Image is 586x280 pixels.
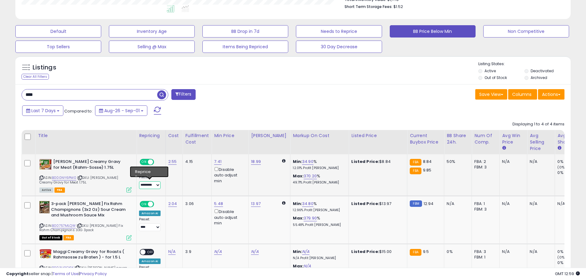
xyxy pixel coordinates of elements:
[202,25,288,37] button: BB Drop in 7d
[538,89,564,100] button: Actions
[484,75,507,80] label: Out of Stock
[293,166,344,170] p: 12.01% Profit [PERSON_NAME]
[390,25,476,37] button: BB Price Below Min
[214,201,223,207] a: 5.48
[185,249,207,254] div: 3.9
[214,249,221,255] a: N/A
[168,159,177,165] a: 2.55
[15,25,101,37] button: Default
[52,223,76,228] a: B00757MLQW
[139,211,161,216] div: Amazon AI
[139,217,161,231] div: Preset:
[290,130,349,154] th: The percentage added to the cost of goods (COGS) that forms the calculator for Min & Max prices.
[140,202,148,207] span: ON
[293,249,302,254] b: Min:
[31,108,56,114] span: Last 7 Days
[53,249,128,262] b: Maggi Creamy Gravy for Roasts ( Rahmsosse zu Braten ) - for 1.5 L
[557,159,582,164] div: 0%
[202,41,288,53] button: Items Being Repriced
[251,249,258,255] a: N/A
[304,173,317,179] a: 370.20
[447,249,467,254] div: 0%
[530,159,550,164] div: N/A
[531,75,547,80] label: Archived
[51,201,126,220] b: 3-pack [PERSON_NAME] Fix Rahm Champignons (3x2 Oz) Sour Cream and Mushroom Sauce Mix
[351,249,379,254] b: Listed Price:
[474,249,495,254] div: FBA: 3
[39,201,132,240] div: ASIN:
[508,89,537,100] button: Columns
[22,105,63,116] button: Last 7 Days
[530,132,552,152] div: Avg Selling Price
[483,25,569,37] button: Non Competitive
[39,235,62,240] span: All listings that are currently out of stock and unavailable for purchase on Amazon
[293,132,346,139] div: Markup on Cost
[557,255,566,260] small: (0%)
[474,207,495,212] div: FBM: 3
[447,132,469,145] div: BB Share 24h.
[39,159,52,170] img: 51Zx1jsCmGL._SL40_.jpg
[104,108,140,114] span: Aug-26 - Sep-01
[214,132,246,139] div: Min Price
[351,201,379,207] b: Listed Price:
[512,91,532,97] span: Columns
[557,249,582,254] div: 0%
[410,159,421,166] small: FBA
[293,201,302,207] b: Min:
[293,173,304,179] b: Max:
[351,201,402,207] div: $13.97
[293,159,344,170] div: %
[109,41,195,53] button: Selling @ Max
[502,201,522,207] div: N/A
[63,235,74,240] span: FBA
[95,105,147,116] button: Aug-26 - Sep-01
[293,223,344,227] p: 55.48% Profit [PERSON_NAME]
[53,159,128,172] b: [PERSON_NAME] Creamy Gravy for Meat (Rahm-Sosse) 1.75L
[474,159,495,164] div: FBA: 2
[139,132,163,139] div: Repricing
[302,249,309,255] a: N/A
[139,175,161,189] div: Preset:
[424,201,434,207] span: 12.94
[393,4,403,10] span: $1.52
[39,249,52,258] img: 51i88XAwv2L._SL40_.jpg
[410,200,422,207] small: FBM
[153,202,163,207] span: OFF
[251,132,288,139] div: [PERSON_NAME]
[410,249,421,256] small: FBA
[302,201,313,207] a: 34.80
[251,201,261,207] a: 13.97
[293,215,344,227] div: %
[296,41,382,53] button: 30 Day Decrease
[293,256,344,260] p: N/A Profit [PERSON_NAME]
[39,223,123,232] span: | SKU: [PERSON_NAME] Fix Rahm Champignons 33G 3pack
[39,159,132,192] div: ASIN:
[474,201,495,207] div: FBA: 1
[423,167,432,173] span: 9.85
[22,74,49,80] div: Clear All Filters
[555,271,580,277] span: 2025-09-10 12:59 GMT
[6,271,107,277] div: seller snap | |
[447,159,467,164] div: 50%
[474,254,495,260] div: FBM: 1
[185,132,209,145] div: Fulfillment Cost
[530,201,550,207] div: N/A
[557,165,566,170] small: (0%)
[423,159,432,164] span: 8.84
[33,63,56,72] h5: Listings
[168,249,176,255] a: N/A
[53,271,79,277] a: Terms of Use
[475,89,507,100] button: Save View
[474,132,497,145] div: Num of Comp.
[293,159,302,164] b: Min:
[214,166,244,184] div: Disable auto adjust min
[139,258,161,264] div: Amazon AI
[296,25,382,37] button: Needs to Reprice
[557,201,578,207] div: N/A
[474,164,495,170] div: FBM: 3
[15,41,101,53] button: Top Sellers
[410,168,421,174] small: FBA
[293,208,344,212] p: 12.96% Profit [PERSON_NAME]
[530,249,550,254] div: N/A
[39,175,118,184] span: | SKU: [PERSON_NAME] Creamy Gravy for Meat 1.75L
